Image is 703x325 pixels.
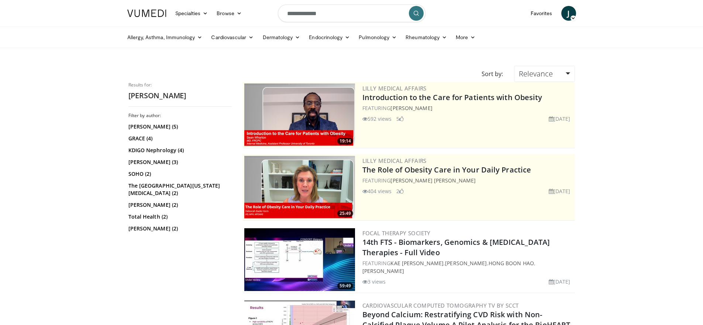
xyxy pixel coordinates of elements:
[337,138,353,144] span: 19:14
[128,135,230,142] a: GRACE (4)
[278,4,425,22] input: Search topics, interventions
[445,260,487,267] a: [PERSON_NAME]
[396,187,404,195] li: 2
[304,30,354,45] a: Endocrinology
[362,229,431,237] a: Focal Therapy Society
[244,83,355,146] a: 19:14
[362,302,519,309] a: Cardiovascular Computed Tomography TV by SCCT
[362,165,531,175] a: The Role of Obesity Care in Your Daily Practice
[128,225,230,232] a: [PERSON_NAME] (2)
[561,6,576,21] a: J
[362,237,550,257] a: 14th FTS - Biomarkers, Genomics & [MEDICAL_DATA] Therapies - Full Video
[526,6,557,21] a: Favorites
[549,115,571,123] li: [DATE]
[258,30,305,45] a: Dermatology
[128,182,230,197] a: The [GEOGRAPHIC_DATA][US_STATE][MEDICAL_DATA] (2)
[337,210,353,217] span: 25:49
[128,213,230,220] a: Total Health (2)
[128,158,230,166] a: [PERSON_NAME] (3)
[244,228,355,291] img: e5caf5f8-f673-41f2-934d-bba77d5143f3.300x170_q85_crop-smart_upscale.jpg
[128,113,232,119] h3: Filter by author:
[549,278,571,285] li: [DATE]
[207,30,258,45] a: Cardiovascular
[362,115,392,123] li: 592 views
[362,85,427,92] a: Lilly Medical Affairs
[128,123,230,130] a: [PERSON_NAME] (5)
[244,83,355,146] img: acc2e291-ced4-4dd5-b17b-d06994da28f3.png.300x170_q85_crop-smart_upscale.png
[362,267,404,274] a: [PERSON_NAME]
[362,259,573,275] div: FEATURING , , ,
[362,104,573,112] div: FEATURING
[212,6,246,21] a: Browse
[362,187,392,195] li: 404 views
[489,260,534,267] a: Hong Boon Hao
[396,115,404,123] li: 5
[519,69,553,79] span: Relevance
[171,6,213,21] a: Specialties
[514,66,575,82] a: Relevance
[128,170,230,178] a: SOHO (2)
[354,30,401,45] a: Pulmonology
[244,156,355,219] img: e1208b6b-349f-4914-9dd7-f97803bdbf1d.png.300x170_q85_crop-smart_upscale.png
[390,105,432,112] a: [PERSON_NAME]
[244,156,355,219] a: 25:49
[476,66,509,82] div: Sort by:
[127,10,166,17] img: VuMedi Logo
[244,228,355,291] a: 59:49
[390,177,476,184] a: [PERSON_NAME] [PERSON_NAME]
[362,177,573,184] div: FEATURING
[128,82,232,88] p: Results for:
[362,157,427,164] a: Lilly Medical Affairs
[128,201,230,209] a: [PERSON_NAME] (2)
[549,187,571,195] li: [DATE]
[362,92,542,102] a: Introduction to the Care for Patients with Obesity
[401,30,451,45] a: Rheumatology
[390,260,444,267] a: Kae [PERSON_NAME]
[337,283,353,289] span: 59:49
[128,91,232,100] h2: [PERSON_NAME]
[362,278,386,285] li: 3 views
[128,147,230,154] a: KDIGO Nephrology (4)
[451,30,480,45] a: More
[123,30,207,45] a: Allergy, Asthma, Immunology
